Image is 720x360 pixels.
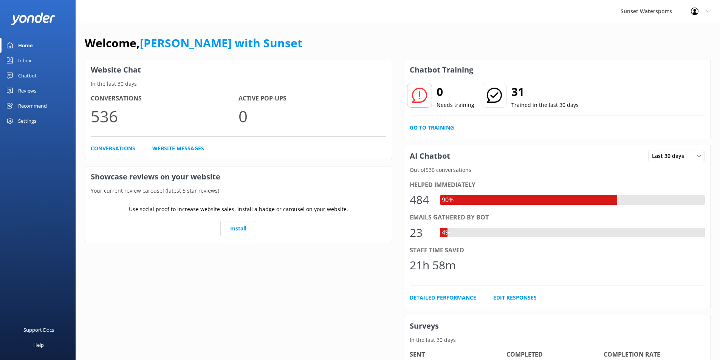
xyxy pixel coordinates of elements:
[91,104,238,129] p: 536
[437,83,474,101] h2: 0
[18,68,37,83] div: Chatbot
[152,144,204,153] a: Website Messages
[129,205,348,213] p: Use social proof to increase website sales. Install a badge or carousel on your website.
[604,350,701,360] h4: Completion Rate
[91,94,238,104] h4: Conversations
[493,294,537,302] a: Edit Responses
[23,322,54,337] div: Support Docs
[511,101,579,109] p: Trained in the last 30 days
[410,256,456,274] div: 21h 58m
[11,12,55,25] img: yonder-white-logo.png
[440,195,455,205] div: 90%
[85,80,392,88] p: In the last 30 days
[238,104,386,129] p: 0
[85,187,392,195] p: Your current review carousel (latest 5 star reviews)
[91,144,135,153] a: Conversations
[404,166,711,174] p: Out of 536 conversations
[220,221,256,236] a: Install
[410,246,705,255] div: Staff time saved
[18,113,36,128] div: Settings
[18,98,47,113] div: Recommend
[404,146,456,166] h3: AI Chatbot
[652,152,689,160] span: Last 30 days
[404,336,711,344] p: In the last 30 days
[440,228,452,238] div: 4%
[85,34,302,52] h1: Welcome,
[410,124,454,132] a: Go to Training
[404,60,479,80] h3: Chatbot Training
[511,83,579,101] h2: 31
[410,213,705,222] div: Emails gathered by bot
[437,101,474,109] p: Needs training
[410,294,476,302] a: Detailed Performance
[33,337,44,352] div: Help
[18,53,31,68] div: Inbox
[140,35,302,51] a: [PERSON_NAME] with Sunset
[410,224,432,242] div: 23
[18,38,33,53] div: Home
[410,180,705,190] div: Helped immediately
[506,350,604,360] h4: Completed
[85,60,392,80] h3: Website Chat
[410,350,507,360] h4: Sent
[404,316,711,336] h3: Surveys
[85,167,392,187] h3: Showcase reviews on your website
[18,83,36,98] div: Reviews
[410,191,432,209] div: 484
[238,94,386,104] h4: Active Pop-ups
